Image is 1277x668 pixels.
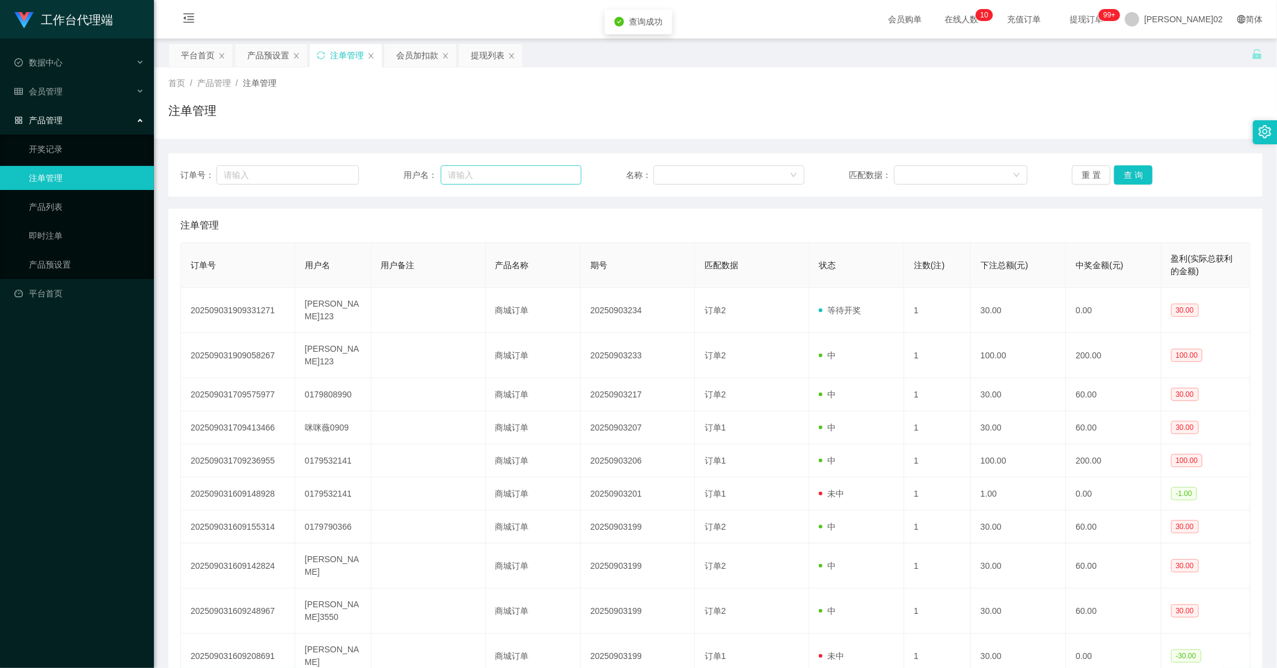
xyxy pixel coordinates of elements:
[827,305,861,315] font: 等待开奖
[29,115,63,125] font: 产品管理
[181,411,295,444] td: 202509031709413466
[180,169,216,182] span: 订单号：
[827,456,836,465] font: 中
[295,333,372,378] td: [PERSON_NAME]123
[295,544,372,589] td: [PERSON_NAME]
[295,444,372,477] td: 0179532141
[705,561,726,571] span: 订单2
[1258,125,1272,138] i: 图标： 设置
[486,378,581,411] td: 商城订单
[168,102,216,120] h1: 注单管理
[1098,9,1120,21] sup: 1064
[29,166,144,190] a: 注单管理
[305,260,330,270] span: 用户名
[1246,14,1263,24] font: 简体
[181,589,295,634] td: 202509031609248967
[330,44,364,67] div: 注单管理
[614,17,624,26] i: 图标：check-circle
[904,544,971,589] td: 1
[1076,260,1123,270] span: 中奖金额(元)
[581,477,695,510] td: 20250903201
[181,378,295,411] td: 202509031709575977
[971,544,1066,589] td: 30.00
[295,477,372,510] td: 0179532141
[827,351,836,360] font: 中
[904,589,971,634] td: 1
[581,510,695,544] td: 20250903199
[247,44,289,67] div: 产品预设置
[827,561,836,571] font: 中
[827,606,836,616] font: 中
[590,260,607,270] span: 期号
[190,78,192,88] span: /
[1252,49,1263,60] i: 图标： 解锁
[981,260,1028,270] span: 下注总额(元)
[581,544,695,589] td: 20250903199
[471,44,504,67] div: 提现列表
[971,378,1066,411] td: 30.00
[29,224,144,248] a: 即时注单
[243,78,277,88] span: 注单管理
[381,260,415,270] span: 用户备注
[181,44,215,67] div: 平台首页
[1066,544,1161,589] td: 60.00
[41,1,113,39] h1: 工作台代理端
[705,260,738,270] span: 匹配数据
[236,78,238,88] span: /
[218,52,225,60] i: 图标： 关闭
[827,390,836,399] font: 中
[29,58,63,67] font: 数据中心
[1171,559,1199,572] span: 30.00
[1171,388,1199,401] span: 30.00
[984,9,988,21] p: 0
[396,44,438,67] div: 会员加扣款
[486,544,581,589] td: 商城订单
[790,171,797,180] i: 图标： 向下
[1171,649,1201,663] span: -30.00
[904,333,971,378] td: 1
[971,510,1066,544] td: 30.00
[495,260,529,270] span: 产品名称
[971,411,1066,444] td: 30.00
[293,52,300,60] i: 图标： 关闭
[486,333,581,378] td: 商城订单
[581,411,695,444] td: 20250903207
[295,411,372,444] td: 咪咪薇0909
[486,444,581,477] td: 商城订单
[1066,288,1161,333] td: 0.00
[705,522,726,532] span: 订单2
[827,489,844,498] font: 未中
[904,444,971,477] td: 1
[441,165,582,185] input: 请输入
[317,51,325,60] i: 图标: sync
[827,522,836,532] font: 中
[14,14,113,24] a: 工作台代理端
[1237,15,1246,23] i: 图标： global
[181,510,295,544] td: 202509031609155314
[14,281,144,305] a: 图标： 仪表板平台首页
[581,333,695,378] td: 20250903233
[705,489,726,498] span: 订单1
[971,288,1066,333] td: 30.00
[827,651,844,661] font: 未中
[486,510,581,544] td: 商城订单
[1072,165,1110,185] button: 重 置
[1066,510,1161,544] td: 60.00
[1066,589,1161,634] td: 60.00
[181,477,295,510] td: 202509031609148928
[976,9,993,21] sup: 10
[295,510,372,544] td: 0179790366
[295,589,372,634] td: [PERSON_NAME]3550
[1171,421,1199,434] span: 30.00
[1171,349,1203,362] span: 100.00
[508,52,515,60] i: 图标： 关闭
[180,218,219,233] span: 注单管理
[904,477,971,510] td: 1
[705,651,726,661] span: 订单1
[29,253,144,277] a: 产品预设置
[1066,333,1161,378] td: 200.00
[1066,378,1161,411] td: 60.00
[705,305,726,315] span: 订单2
[14,58,23,67] i: 图标： check-circle-o
[1171,454,1203,467] span: 100.00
